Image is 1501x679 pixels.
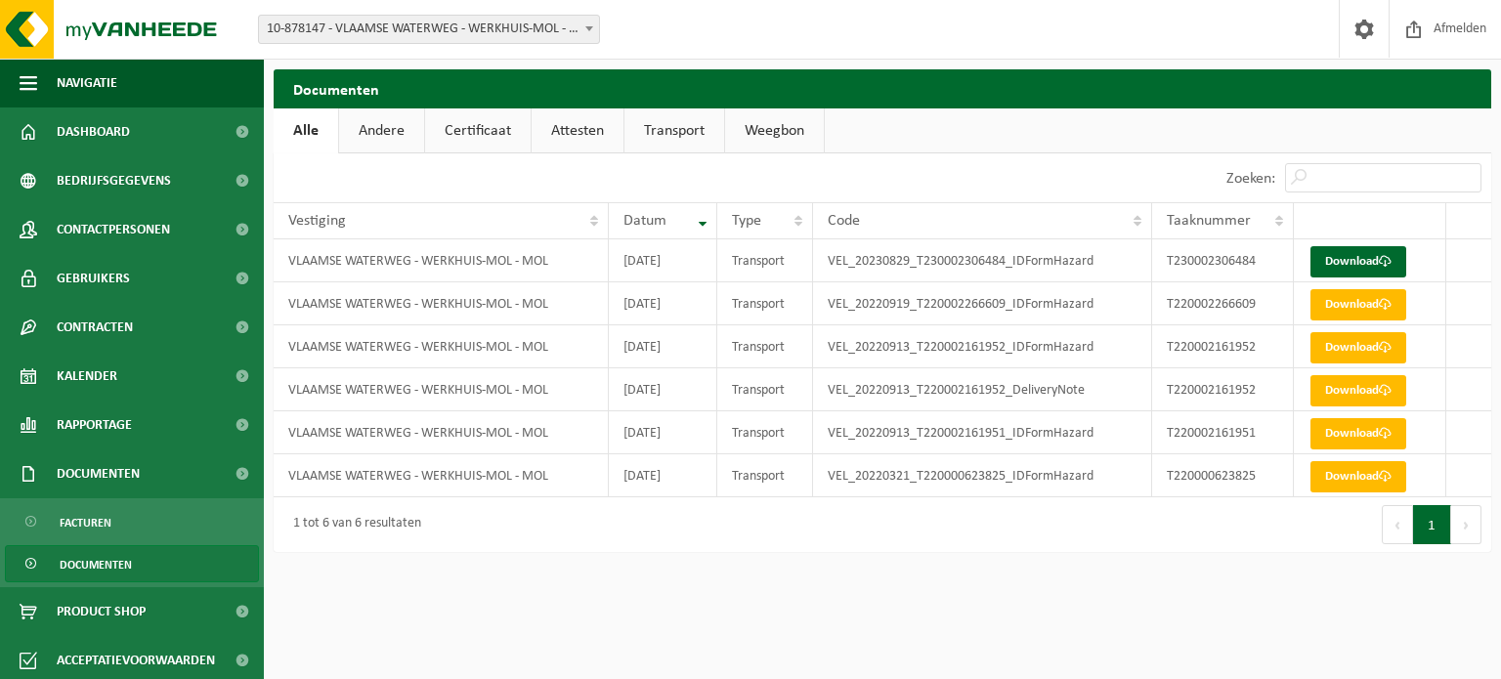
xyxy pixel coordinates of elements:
[609,239,716,282] td: [DATE]
[57,107,130,156] span: Dashboard
[288,213,346,229] span: Vestiging
[609,454,716,497] td: [DATE]
[717,368,813,411] td: Transport
[425,108,531,153] a: Certificaat
[57,303,133,352] span: Contracten
[1152,239,1294,282] td: T230002306484
[1152,282,1294,325] td: T220002266609
[274,108,338,153] a: Alle
[813,239,1152,282] td: VEL_20230829_T230002306484_IDFormHazard
[259,16,599,43] span: 10-878147 - VLAAMSE WATERWEG - WERKHUIS-MOL - MOL
[274,368,609,411] td: VLAAMSE WATERWEG - WERKHUIS-MOL - MOL
[813,368,1152,411] td: VEL_20220913_T220002161952_DeliveryNote
[717,239,813,282] td: Transport
[274,282,609,325] td: VLAAMSE WATERWEG - WERKHUIS-MOL - MOL
[1451,505,1481,544] button: Next
[274,325,609,368] td: VLAAMSE WATERWEG - WERKHUIS-MOL - MOL
[60,546,132,583] span: Documenten
[813,411,1152,454] td: VEL_20220913_T220002161951_IDFormHazard
[57,401,132,449] span: Rapportage
[624,108,724,153] a: Transport
[339,108,424,153] a: Andere
[57,587,146,636] span: Product Shop
[5,545,259,582] a: Documenten
[1152,325,1294,368] td: T220002161952
[813,325,1152,368] td: VEL_20220913_T220002161952_IDFormHazard
[57,205,170,254] span: Contactpersonen
[813,454,1152,497] td: VEL_20220321_T220000623825_IDFormHazard
[813,282,1152,325] td: VEL_20220919_T220002266609_IDFormHazard
[274,69,1491,107] h2: Documenten
[57,156,171,205] span: Bedrijfsgegevens
[57,254,130,303] span: Gebruikers
[60,504,111,541] span: Facturen
[57,449,140,498] span: Documenten
[732,213,761,229] span: Type
[725,108,824,153] a: Weegbon
[609,411,716,454] td: [DATE]
[717,454,813,497] td: Transport
[57,59,117,107] span: Navigatie
[57,352,117,401] span: Kalender
[274,411,609,454] td: VLAAMSE WATERWEG - WERKHUIS-MOL - MOL
[609,325,716,368] td: [DATE]
[258,15,600,44] span: 10-878147 - VLAAMSE WATERWEG - WERKHUIS-MOL - MOL
[1167,213,1251,229] span: Taaknummer
[717,411,813,454] td: Transport
[828,213,860,229] span: Code
[717,325,813,368] td: Transport
[1310,375,1406,406] a: Download
[1382,505,1413,544] button: Previous
[274,239,609,282] td: VLAAMSE WATERWEG - WERKHUIS-MOL - MOL
[532,108,623,153] a: Attesten
[1310,289,1406,320] a: Download
[1152,454,1294,497] td: T220000623825
[1310,246,1406,277] a: Download
[1226,171,1275,187] label: Zoeken:
[623,213,666,229] span: Datum
[717,282,813,325] td: Transport
[1310,332,1406,363] a: Download
[1152,368,1294,411] td: T220002161952
[1413,505,1451,544] button: 1
[283,507,421,542] div: 1 tot 6 van 6 resultaten
[1152,411,1294,454] td: T220002161951
[1310,418,1406,449] a: Download
[609,282,716,325] td: [DATE]
[1310,461,1406,492] a: Download
[274,454,609,497] td: VLAAMSE WATERWEG - WERKHUIS-MOL - MOL
[5,503,259,540] a: Facturen
[609,368,716,411] td: [DATE]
